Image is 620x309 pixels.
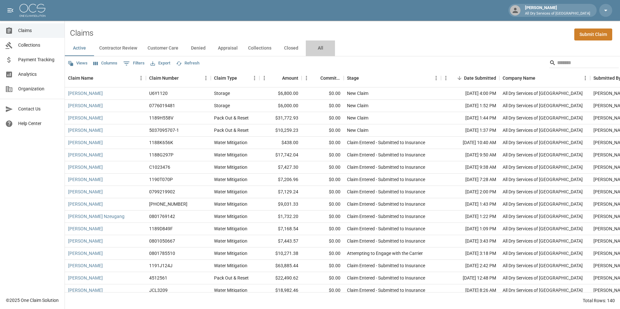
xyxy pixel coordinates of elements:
[18,42,59,49] span: Collections
[259,247,302,260] div: $10,271.38
[273,74,282,83] button: Sort
[259,211,302,223] div: $1,732.20
[259,223,302,235] div: $7,168.54
[441,198,499,211] div: [DATE] 1:43 PM
[149,250,175,257] div: 0801785510
[320,69,340,87] div: Committed Amount
[503,152,583,158] div: All Dry Services of Atlanta
[259,235,302,247] div: $7,443.57
[302,223,344,235] div: $0.00
[259,161,302,174] div: $7,427.30
[347,225,425,232] div: Claim Entered - Submitted to Insurance
[441,272,499,284] div: [DATE] 12:48 PM
[441,247,499,260] div: [DATE] 3:18 PM
[302,211,344,223] div: $0.00
[302,100,344,112] div: $0.00
[174,58,201,68] button: Refresh
[347,139,425,146] div: Claim Entered - Submitted to Insurance
[201,73,211,83] button: Menu
[65,40,620,56] div: dynamic tabs
[441,211,499,223] div: [DATE] 1:22 PM
[214,139,247,146] div: Water Mitigation
[347,262,425,269] div: Claim Entered - Submitted to Insurance
[259,137,302,149] div: $438.00
[146,69,211,87] div: Claim Number
[214,69,237,87] div: Claim Type
[68,115,103,121] a: [PERSON_NAME]
[441,112,499,124] div: [DATE] 1:44 PM
[441,223,499,235] div: [DATE] 1:09 PM
[503,201,583,207] div: All Dry Services of Atlanta
[441,69,499,87] div: Date Submitted
[65,40,94,56] button: Active
[68,152,103,158] a: [PERSON_NAME]
[68,164,103,170] a: [PERSON_NAME]
[68,189,103,195] a: [PERSON_NAME]
[503,225,583,232] div: All Dry Services of Atlanta
[214,213,247,220] div: Water Mitigation
[184,40,213,56] button: Denied
[68,69,93,87] div: Claim Name
[464,69,496,87] div: Date Submitted
[549,58,619,69] div: Search
[214,287,247,293] div: Water Mitigation
[214,127,249,133] div: Pack Out & Reset
[503,262,583,269] div: All Dry Services of Atlanta
[347,102,368,109] div: New Claim
[136,73,146,83] button: Menu
[302,69,344,87] div: Committed Amount
[302,137,344,149] div: $0.00
[535,74,544,83] button: Sort
[214,238,247,244] div: Water Mitigation
[347,152,425,158] div: Claim Entered - Submitted to Insurance
[149,189,175,195] div: 0799219902
[19,4,45,17] img: ocs-logo-white-transparent.png
[214,164,247,170] div: Water Mitigation
[68,127,103,133] a: [PERSON_NAME]
[18,86,59,92] span: Organization
[149,275,167,281] div: 4512561
[68,287,103,293] a: [PERSON_NAME]
[441,87,499,100] div: [DATE] 4:00 PM
[347,238,425,244] div: Claim Entered - Submitted to Insurance
[214,225,247,232] div: Water Mitigation
[302,73,311,83] button: Menu
[347,115,368,121] div: New Claim
[503,164,583,170] div: All Dry Services of Atlanta
[302,284,344,297] div: $0.00
[70,29,93,38] h2: Claims
[259,124,302,137] div: $10,259.23
[503,102,583,109] div: All Dry Services of Atlanta
[503,238,583,244] div: All Dry Services of Atlanta
[347,90,368,97] div: New Claim
[4,4,17,17] button: open drawer
[214,115,249,121] div: Pack Out & Reset
[214,250,247,257] div: Water Mitigation
[65,69,146,87] div: Claim Name
[347,250,423,257] div: Attempting to Engage with the Carrier
[18,27,59,34] span: Claims
[302,247,344,260] div: $0.00
[259,100,302,112] div: $6,000.00
[503,189,583,195] div: All Dry Services of Atlanta
[583,297,615,304] div: Total Rows: 140
[441,161,499,174] div: [DATE] 9:38 AM
[347,201,425,207] div: Claim Entered - Submitted to Insurance
[302,124,344,137] div: $0.00
[149,287,168,293] div: JCL3209
[431,73,441,83] button: Menu
[149,69,179,87] div: Claim Number
[149,139,173,146] div: 1188K656K
[211,69,259,87] div: Claim Type
[259,260,302,272] div: $63,885.44
[259,87,302,100] div: $6,800.00
[347,189,425,195] div: Claim Entered - Submitted to Insurance
[122,58,146,69] button: Show filters
[149,164,170,170] div: C1023476
[149,152,173,158] div: 1188G297P
[68,102,103,109] a: [PERSON_NAME]
[302,235,344,247] div: $0.00
[149,238,175,244] div: 0801050667
[525,11,590,17] p: All Dry Services of [GEOGRAPHIC_DATA]
[149,225,173,232] div: 1189D849F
